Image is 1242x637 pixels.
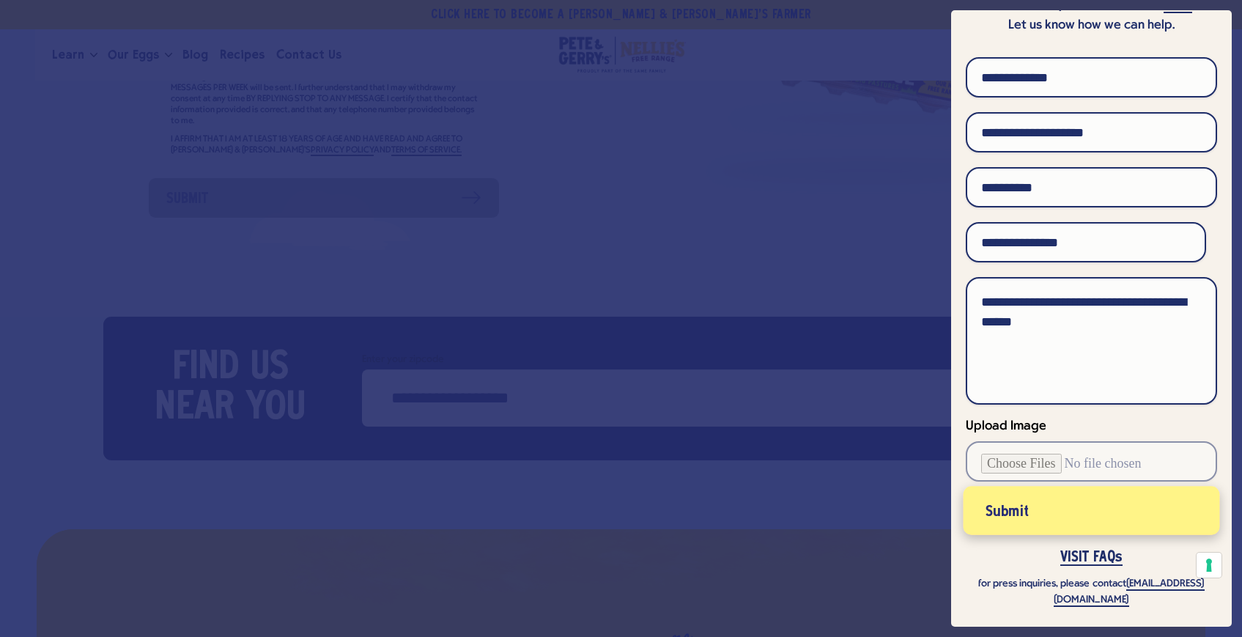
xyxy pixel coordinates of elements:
button: Your consent preferences for tracking technologies [1197,553,1221,578]
a: VISIT FAQs [1060,551,1123,566]
p: Let us know how we can help. [966,15,1217,36]
span: Submit [986,507,1029,517]
a: [EMAIL_ADDRESS][DOMAIN_NAME] [1054,578,1204,607]
p: for press inquiries, please contact [966,576,1217,608]
button: Submit [964,486,1220,534]
span: Upload Image [966,419,1046,433]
